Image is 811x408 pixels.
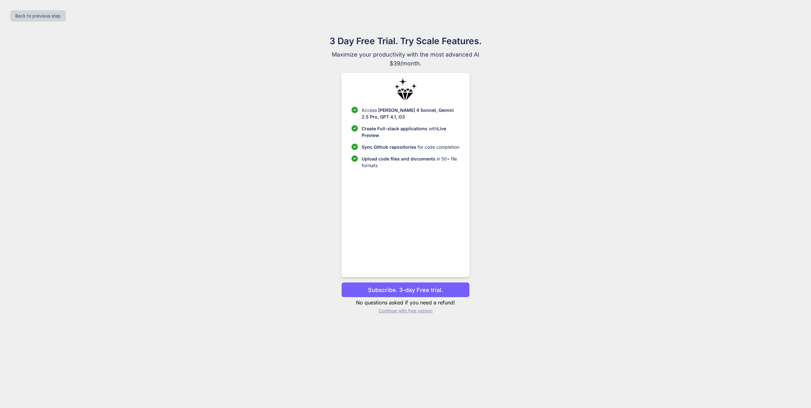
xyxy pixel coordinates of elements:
[299,34,512,48] h1: 3 Day Free Trial. Try Scale Features.
[351,144,358,150] img: checklist
[351,125,358,132] img: checklist
[362,126,429,131] span: Create Full-stack applications
[341,299,469,306] p: No questions asked if you need a refund!
[362,144,459,150] p: for code completion
[341,282,469,297] button: Subscribe. 3-day Free trial.
[341,308,469,314] p: Continue with free version
[299,50,512,59] span: Maximize your productivity with the most advanced AI
[362,107,454,119] span: [PERSON_NAME] 4 Sonnet, Gemini 2.5 Pro, GPT 4.1, O3
[362,144,416,150] span: Sync Github repositories
[10,10,66,22] button: Back to previous step
[368,286,443,294] p: Subscribe. 3-day Free trial.
[362,155,459,169] p: in 50+ file formats
[362,107,459,120] p: Access
[351,107,358,113] img: checklist
[362,156,435,161] span: Upload code files and documents
[351,155,358,162] img: checklist
[362,125,459,139] p: with
[299,59,512,68] span: $39/month.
